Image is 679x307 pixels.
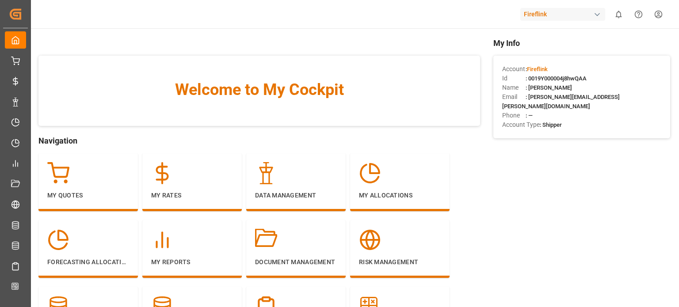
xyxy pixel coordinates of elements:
span: Id [502,74,526,83]
p: My Quotes [47,191,129,200]
span: Email [502,92,526,102]
span: My Info [493,37,670,49]
p: My Reports [151,258,233,267]
span: Fireflink [527,66,548,72]
p: Forecasting Allocations [47,258,129,267]
span: Welcome to My Cockpit [56,78,462,102]
div: Fireflink [520,8,605,21]
span: Account [502,64,526,74]
span: : [PERSON_NAME] [526,84,572,91]
span: Account Type [502,120,540,129]
span: : [PERSON_NAME][EMAIL_ADDRESS][PERSON_NAME][DOMAIN_NAME] [502,94,620,110]
button: Fireflink [520,6,609,23]
p: Risk Management [359,258,441,267]
p: Data Management [255,191,337,200]
span: : [526,66,548,72]
span: : Shipper [540,121,562,128]
span: Phone [502,111,526,120]
span: Name [502,83,526,92]
p: My Rates [151,191,233,200]
p: My Allocations [359,191,441,200]
span: : — [526,112,533,119]
button: show 0 new notifications [609,4,629,24]
button: Help Center [629,4,648,24]
p: Document Management [255,258,337,267]
span: : 0019Y000004j8hwQAA [526,75,587,82]
span: Navigation [38,135,480,147]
